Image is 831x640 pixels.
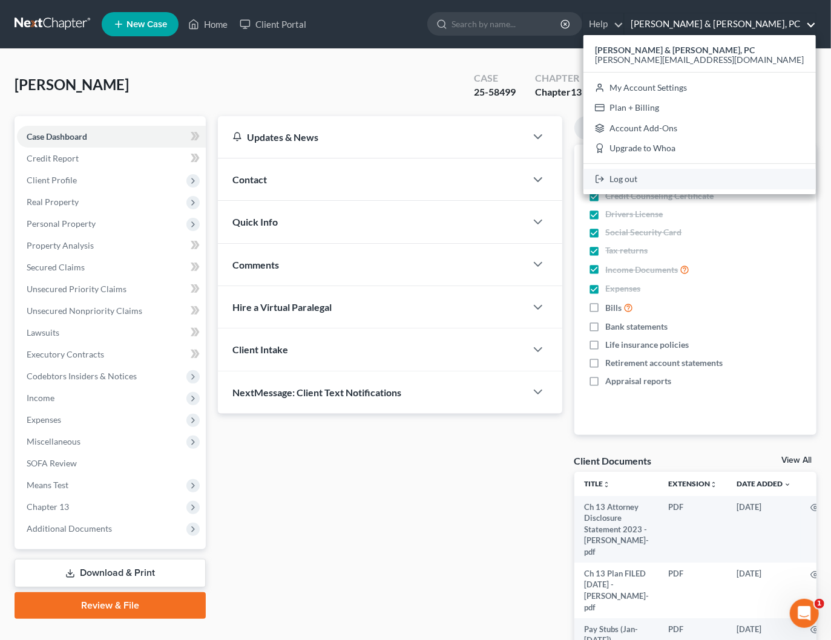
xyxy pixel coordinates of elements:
span: Income [27,393,54,403]
span: Miscellaneous [27,436,80,446]
span: Property Analysis [27,240,94,250]
td: Ch 13 Attorney Disclosure Statement 2023 - [PERSON_NAME]-pdf [574,496,659,563]
span: Credit Counseling Certificate [606,190,714,202]
a: Property Analysis [17,235,206,256]
a: Log out [583,169,816,189]
a: Home [182,13,234,35]
a: Credit Report [17,148,206,169]
a: Lawsuits [17,322,206,344]
span: NextMessage: Client Text Notifications [232,387,401,398]
span: Client Intake [232,344,288,355]
span: Additional Documents [27,523,112,534]
i: unfold_more [710,481,717,488]
span: Bills [606,302,622,314]
a: Plan + Billing [583,97,816,118]
div: 25-58499 [474,85,516,99]
span: Credit Report [27,153,79,163]
span: Contact [232,174,267,185]
div: Client Documents [574,454,652,467]
span: 13 [571,86,582,97]
div: Chapter [535,71,582,85]
span: Client Profile [27,175,77,185]
a: Client Portal [234,13,312,35]
span: Unsecured Nonpriority Claims [27,305,142,316]
a: Account Add-Ons [583,118,816,139]
a: Docs [574,116,616,140]
a: Download & Print [15,559,206,587]
a: Case Dashboard [17,126,206,148]
input: Search by name... [452,13,562,35]
span: SOFA Review [27,458,77,468]
a: View All [781,456,812,465]
span: Comments [232,259,279,270]
td: [DATE] [727,563,801,618]
i: unfold_more [603,481,610,488]
a: Help [583,13,623,35]
span: Codebtors Insiders & Notices [27,371,137,381]
div: Chapter [535,85,582,99]
a: SOFA Review [17,452,206,474]
strong: [PERSON_NAME] & [PERSON_NAME], PC [595,45,755,55]
span: Chapter 13 [27,501,69,512]
span: Appraisal reports [606,375,672,387]
a: Date Added expand_more [737,479,791,488]
span: Income Documents [606,264,678,276]
td: PDF [659,563,727,618]
a: Titleunfold_more [584,479,610,488]
a: Extensionunfold_more [668,479,717,488]
span: Social Security Card [606,226,682,238]
div: Case [474,71,516,85]
span: Drivers License [606,208,663,220]
span: Case Dashboard [27,131,87,142]
span: 1 [815,599,824,609]
span: New Case [126,20,167,29]
td: Ch 13 Plan FILED [DATE] - [PERSON_NAME]-pdf [574,563,659,618]
span: Means Test [27,480,68,490]
a: [PERSON_NAME] & [PERSON_NAME], PC [625,13,816,35]
span: Expenses [606,282,641,295]
a: Unsecured Priority Claims [17,278,206,300]
td: [DATE] [727,496,801,563]
a: My Account Settings [583,77,816,98]
span: Executory Contracts [27,349,104,359]
span: [PERSON_NAME][EMAIL_ADDRESS][DOMAIN_NAME] [595,54,804,65]
a: Secured Claims [17,256,206,278]
span: Life insurance policies [606,339,689,351]
i: expand_more [784,481,791,488]
span: Tax returns [606,244,648,256]
span: Real Property [27,197,79,207]
span: Lawsuits [27,327,59,338]
span: Hire a Virtual Paralegal [232,301,332,313]
span: Secured Claims [27,262,85,272]
a: Upgrade to Whoa [583,139,816,159]
span: Unsecured Priority Claims [27,284,126,294]
span: Quick Info [232,216,278,227]
span: [PERSON_NAME] [15,76,129,93]
iframe: Intercom live chat [790,599,819,628]
td: PDF [659,496,727,563]
div: Updates & News [232,131,511,143]
span: Expenses [27,414,61,425]
a: Unsecured Nonpriority Claims [17,300,206,322]
span: Personal Property [27,218,96,229]
span: Retirement account statements [606,357,723,369]
div: [PERSON_NAME] & [PERSON_NAME], PC [583,35,816,194]
span: Bank statements [606,321,668,333]
a: Executory Contracts [17,344,206,365]
a: Review & File [15,592,206,619]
